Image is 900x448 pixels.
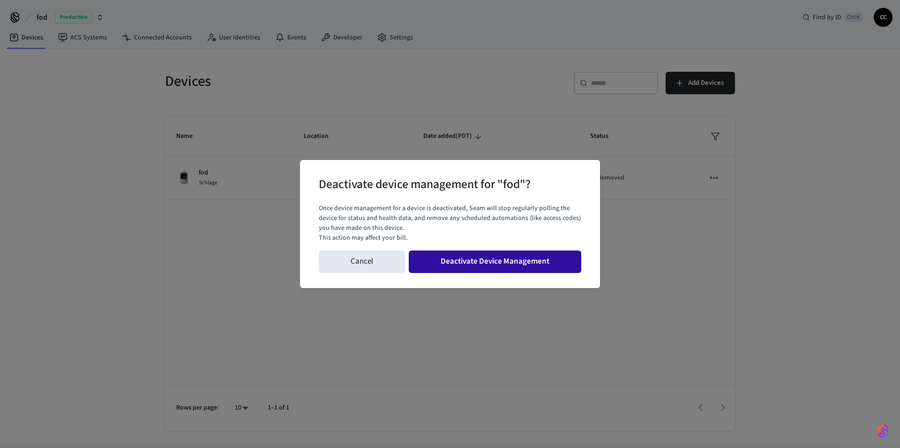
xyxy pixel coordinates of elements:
[319,204,581,233] p: Once device management for a device is deactivated, Seam will stop regularly polling the device f...
[877,424,889,439] img: SeamLogoGradient.69752ec5.svg
[319,171,531,200] h2: Deactivate device management for "fod"?
[319,251,405,273] button: Cancel
[319,233,581,243] p: This action may affect your bill.
[409,251,581,273] button: Deactivate Device Management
